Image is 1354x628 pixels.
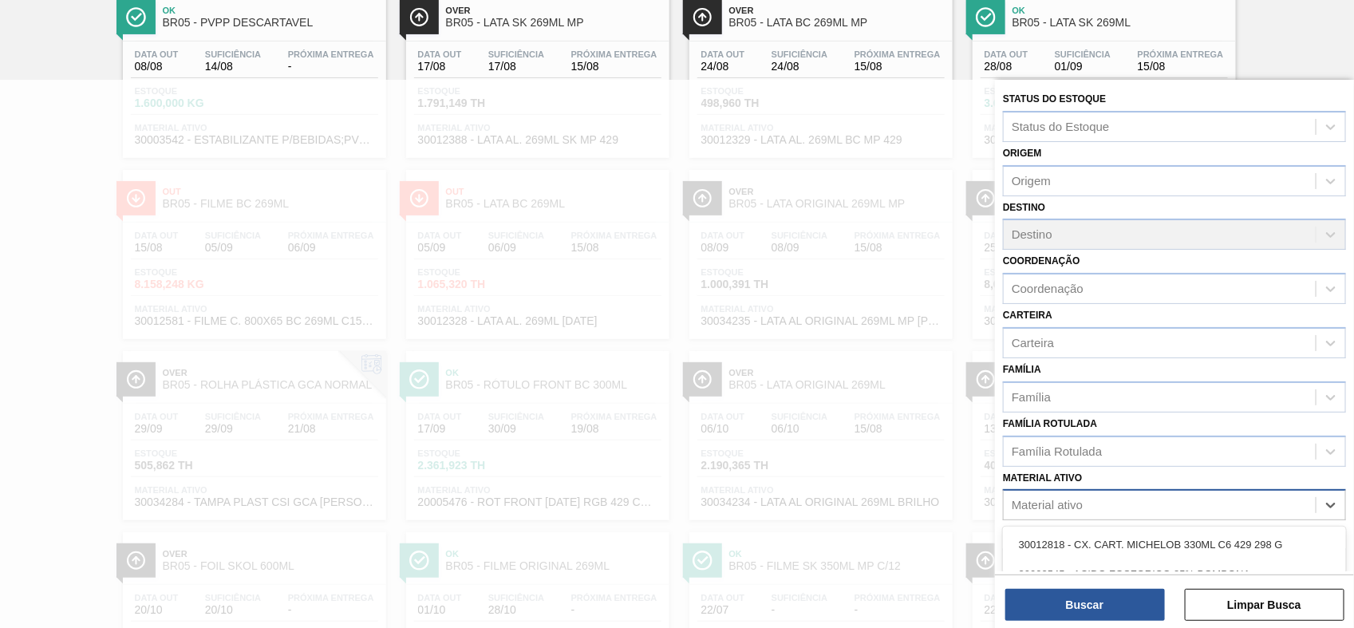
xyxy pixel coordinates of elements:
[729,6,945,15] span: Over
[855,61,941,73] span: 15/08
[1003,148,1042,159] label: Origem
[446,6,661,15] span: Over
[772,49,827,59] span: Suficiência
[1003,530,1346,559] div: 30012818 - CX. CART. MICHELOB 330ML C6 429 298 G
[1012,390,1051,404] div: Família
[571,61,657,73] span: 15/08
[1003,418,1097,429] label: Família Rotulada
[135,61,179,73] span: 08/08
[729,17,945,29] span: BR05 - LATA BC 269ML MP
[488,61,544,73] span: 17/08
[772,61,827,73] span: 24/08
[163,6,378,15] span: Ok
[1013,17,1228,29] span: BR05 - LATA SK 269ML
[976,7,996,27] img: Ícone
[135,49,179,59] span: Data out
[446,17,661,29] span: BR05 - LATA SK 269ML MP
[1012,174,1051,188] div: Origem
[985,49,1028,59] span: Data out
[1012,499,1083,512] div: Material ativo
[1138,49,1224,59] span: Próxima Entrega
[1003,93,1106,105] label: Status do Estoque
[418,61,462,73] span: 17/08
[1012,120,1110,133] div: Status do Estoque
[288,61,374,73] span: -
[488,49,544,59] span: Suficiência
[693,7,713,27] img: Ícone
[205,49,261,59] span: Suficiência
[126,7,146,27] img: Ícone
[985,61,1028,73] span: 28/08
[409,7,429,27] img: Ícone
[1013,6,1228,15] span: Ok
[1003,364,1041,375] label: Família
[205,61,261,73] span: 14/08
[701,49,745,59] span: Data out
[571,49,657,59] span: Próxima Entrega
[1055,61,1111,73] span: 01/09
[701,61,745,73] span: 24/08
[288,49,374,59] span: Próxima Entrega
[1138,61,1224,73] span: 15/08
[1003,255,1080,267] label: Coordenação
[1012,282,1084,296] div: Coordenação
[1012,444,1102,458] div: Família Rotulada
[418,49,462,59] span: Data out
[1012,336,1054,350] div: Carteira
[163,17,378,29] span: BR05 - PVPP DESCARTAVEL
[1003,310,1052,321] label: Carteira
[1003,559,1346,589] div: 30003545 - ACIDO FOSFORICO 85% BOMBONA
[1003,472,1083,484] label: Material ativo
[1055,49,1111,59] span: Suficiência
[1003,202,1045,213] label: Destino
[855,49,941,59] span: Próxima Entrega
